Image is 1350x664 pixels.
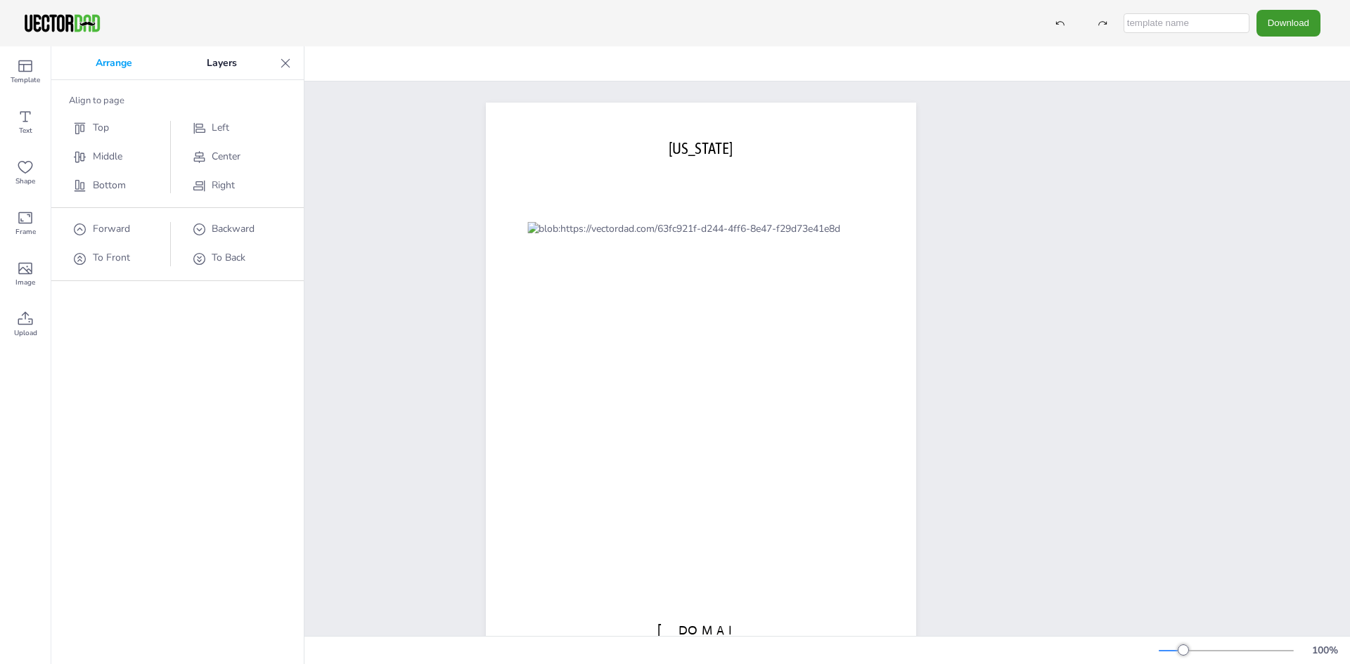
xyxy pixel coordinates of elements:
[93,150,122,163] span: Middle
[22,13,102,34] img: VectorDad-1.png
[58,46,169,80] p: Arrange
[212,178,235,192] span: Right
[212,222,255,235] span: Backward
[15,176,35,187] span: Shape
[15,226,36,237] span: Frame
[93,178,126,192] span: Bottom
[1308,644,1342,657] div: 100 %
[212,251,245,264] span: To Back
[93,121,109,134] span: Top
[669,139,733,157] span: [US_STATE]
[11,74,40,86] span: Template
[19,125,32,136] span: Text
[212,121,229,134] span: Left
[169,46,274,80] p: Layers
[1256,10,1320,36] button: Download
[69,94,286,107] div: Align to page
[15,277,35,288] span: Image
[1124,13,1249,33] input: template name
[212,150,240,163] span: Center
[93,251,130,264] span: To Front
[14,327,37,339] span: Upload
[93,222,130,235] span: Forward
